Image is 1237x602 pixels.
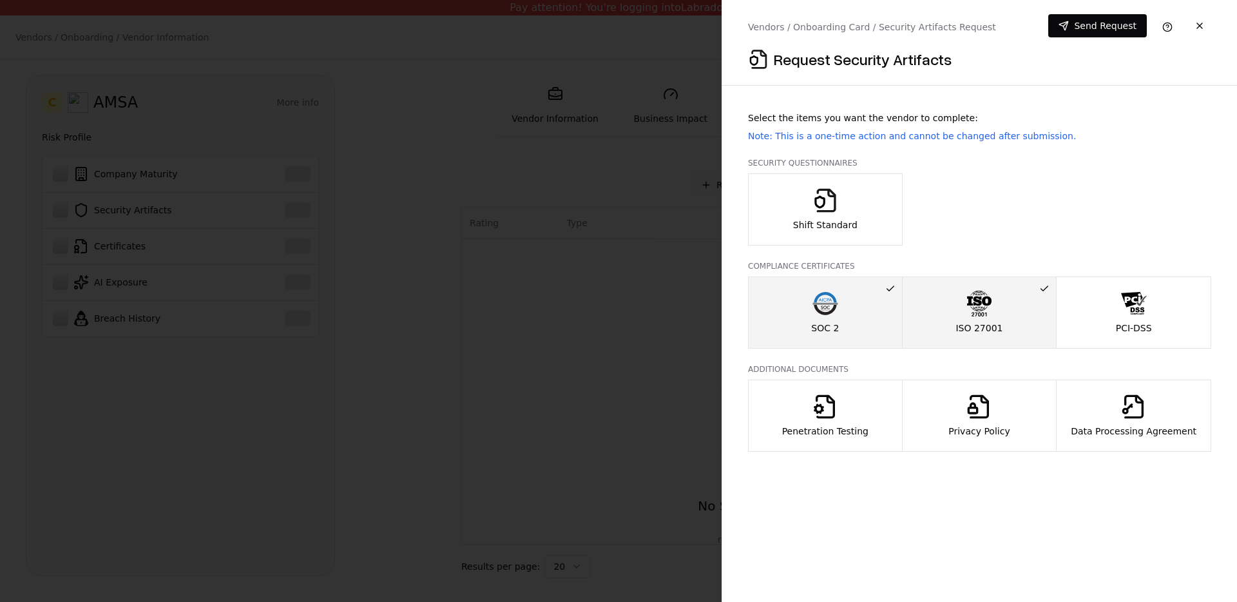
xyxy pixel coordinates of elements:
[774,49,952,70] p: Request Security Artifacts
[902,277,1057,349] button: ISO 27001
[1048,14,1147,37] button: Send Request
[748,158,1211,168] p: Security Questionnaires
[902,380,1057,452] button: Privacy Policy
[748,364,1211,374] p: Additional Documents
[748,21,996,34] p: Vendors / Onboarding Card / Security Artifacts Request
[955,322,1002,335] p: ISO 27001
[1071,425,1196,438] p: Data Processing Agreement
[1056,380,1211,452] button: Data Processing Agreement
[748,130,1211,142] p: Note: This is a one-time action and cannot be changed after submission.
[748,261,1211,271] p: Compliance Certificates
[793,218,858,231] p: Shift Standard
[811,322,839,335] p: SOC 2
[1056,277,1211,349] button: PCI-DSS
[1116,322,1152,335] p: PCI-DSS
[748,173,903,246] button: Shift Standard
[748,112,1211,124] p: Select the items you want the vendor to complete:
[748,380,903,452] button: Penetration Testing
[748,277,903,349] button: SOC 2
[782,425,868,438] p: Penetration Testing
[948,425,1010,438] p: Privacy Policy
